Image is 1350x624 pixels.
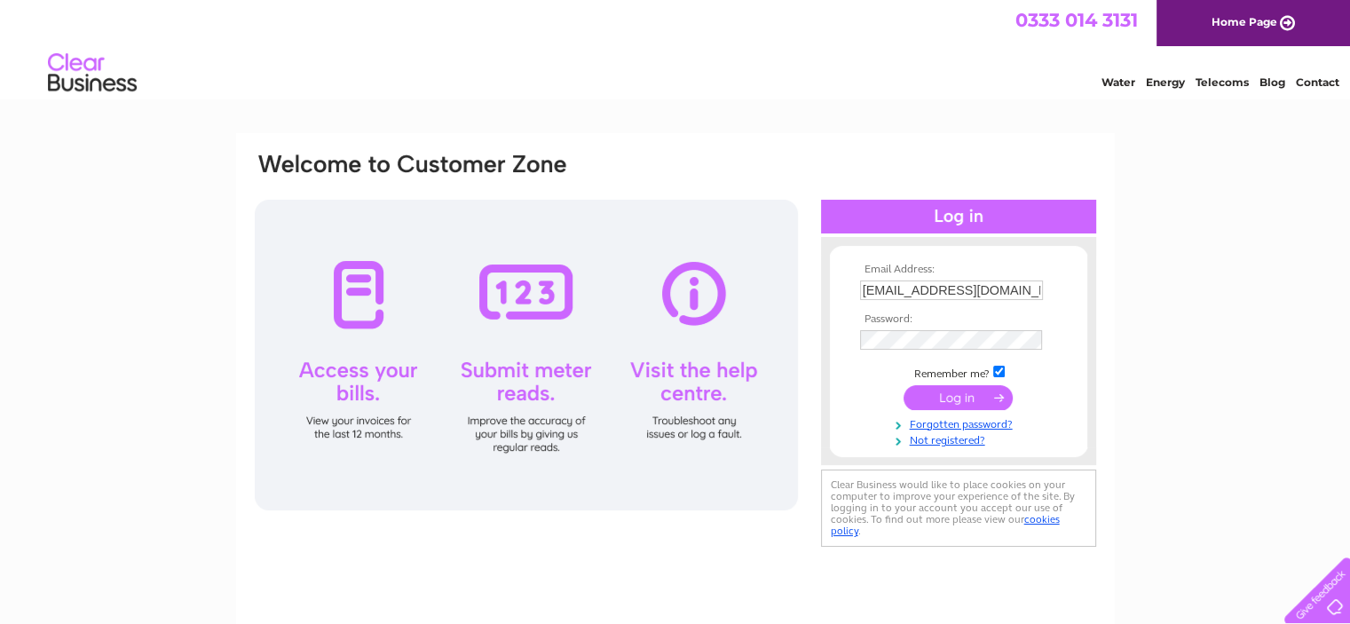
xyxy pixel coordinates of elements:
th: Email Address: [856,264,1062,276]
a: Forgotten password? [860,415,1062,431]
div: Clear Business would like to place cookies on your computer to improve your experience of the sit... [821,470,1096,547]
th: Password: [856,313,1062,326]
a: Blog [1259,75,1285,89]
a: 0333 014 3131 [1015,9,1138,31]
a: Telecoms [1196,75,1249,89]
a: Contact [1296,75,1339,89]
input: Submit [904,385,1013,410]
img: npw-badge-icon-locked.svg [1022,333,1036,347]
img: npw-badge-icon-locked.svg [1022,283,1036,297]
a: Energy [1146,75,1185,89]
a: Not registered? [860,430,1062,447]
td: Remember me? [856,363,1062,381]
a: Water [1101,75,1135,89]
img: logo.png [47,46,138,100]
a: cookies policy [831,513,1060,537]
div: Clear Business is a trading name of Verastar Limited (registered in [GEOGRAPHIC_DATA] No. 3667643... [257,10,1095,86]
